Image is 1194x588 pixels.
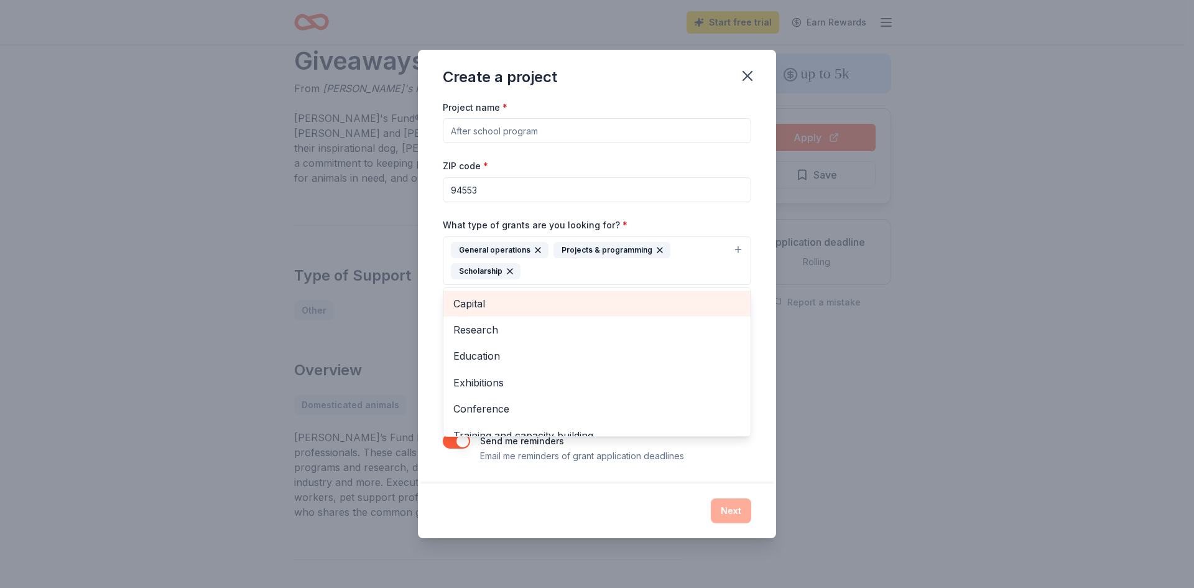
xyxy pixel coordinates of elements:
span: Research [453,322,741,338]
span: Education [453,348,741,364]
span: Exhibitions [453,375,741,391]
span: Training and capacity building [453,427,741,444]
div: Scholarship [451,263,521,279]
div: Projects & programming [553,242,670,258]
button: General operationsProjects & programmingScholarship [443,236,751,285]
div: General operationsProjects & programmingScholarship [443,287,751,437]
span: Capital [453,296,741,312]
span: Conference [453,401,741,417]
div: General operations [451,242,548,258]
